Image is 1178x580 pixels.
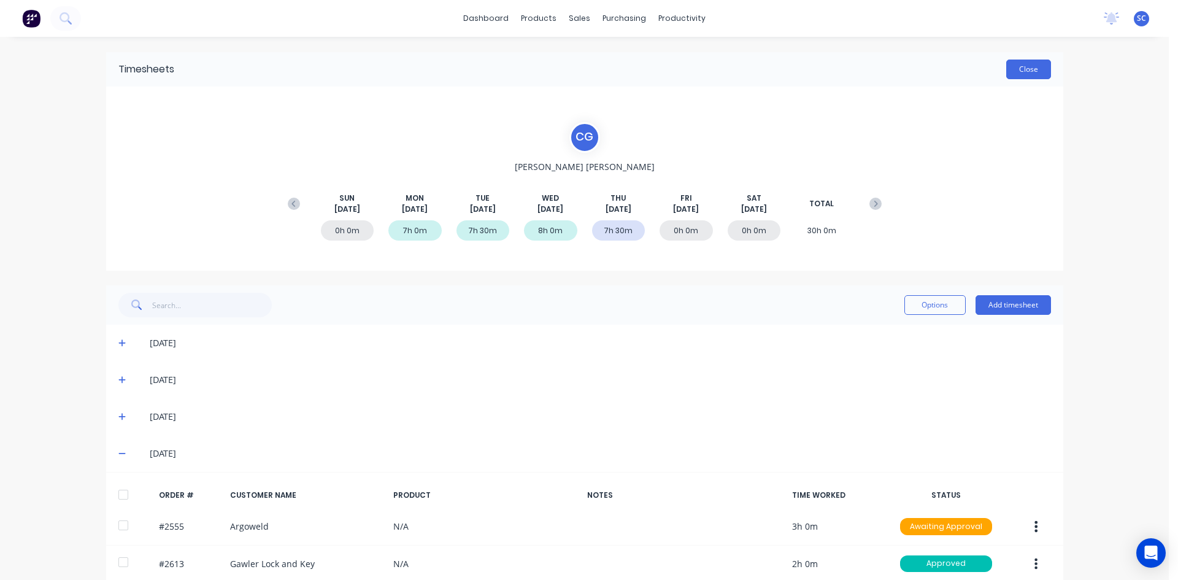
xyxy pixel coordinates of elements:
div: PRODUCT [393,490,577,501]
div: products [515,9,563,28]
span: SUN [339,193,355,204]
div: C G [569,122,600,153]
div: Awaiting Approval [900,518,992,535]
div: [DATE] [150,447,1050,460]
button: Approved [899,555,993,573]
span: [DATE] [741,204,767,215]
a: dashboard [457,9,515,28]
span: [DATE] [673,204,699,215]
div: productivity [652,9,712,28]
span: [PERSON_NAME] [PERSON_NAME] [515,160,655,173]
span: TOTAL [809,198,834,209]
div: STATUS [894,490,998,501]
div: [DATE] [150,410,1050,423]
span: [DATE] [606,204,631,215]
div: Open Intercom Messenger [1136,538,1166,568]
button: Awaiting Approval [899,517,993,536]
div: 0h 0m [321,220,374,241]
div: 7h 30m [592,220,645,241]
span: [DATE] [334,204,360,215]
div: NOTES [587,490,782,501]
span: TUE [475,193,490,204]
span: SAT [747,193,761,204]
input: Search... [152,293,272,317]
div: [DATE] [150,336,1050,350]
span: [DATE] [402,204,428,215]
div: 0h 0m [660,220,713,241]
div: 0h 0m [728,220,781,241]
div: Timesheets [118,62,174,77]
div: 7h 30m [456,220,510,241]
span: [DATE] [470,204,496,215]
div: CUSTOMER NAME [230,490,383,501]
div: 30h 0m [795,220,849,241]
button: Close [1006,60,1051,79]
div: [DATE] [150,373,1050,387]
div: TIME WORKED [792,490,884,501]
span: MON [406,193,424,204]
button: Add timesheet [976,295,1051,315]
div: sales [563,9,596,28]
span: FRI [680,193,692,204]
span: WED [542,193,559,204]
div: Approved [900,555,992,573]
button: Options [904,295,966,315]
div: 7h 0m [388,220,442,241]
div: ORDER # [159,490,220,501]
span: [DATE] [537,204,563,215]
span: SC [1137,13,1146,24]
img: Factory [22,9,40,28]
div: 8h 0m [524,220,577,241]
span: THU [610,193,626,204]
div: purchasing [596,9,652,28]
